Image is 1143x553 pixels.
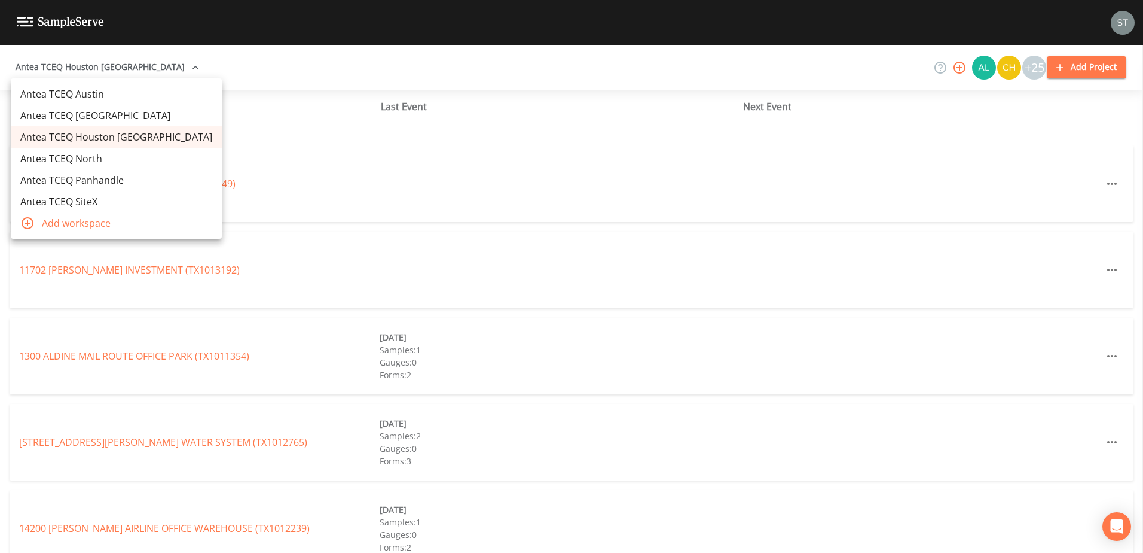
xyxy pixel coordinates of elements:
span: Add workspace [42,216,212,230]
a: Antea TCEQ Panhandle [11,169,222,191]
a: Antea TCEQ North [11,148,222,169]
a: Antea TCEQ SiteX [11,191,222,212]
a: Antea TCEQ Houston [GEOGRAPHIC_DATA] [11,126,222,148]
a: Antea TCEQ [GEOGRAPHIC_DATA] [11,105,222,126]
a: Antea TCEQ Austin [11,83,222,105]
div: Open Intercom Messenger [1102,512,1131,541]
